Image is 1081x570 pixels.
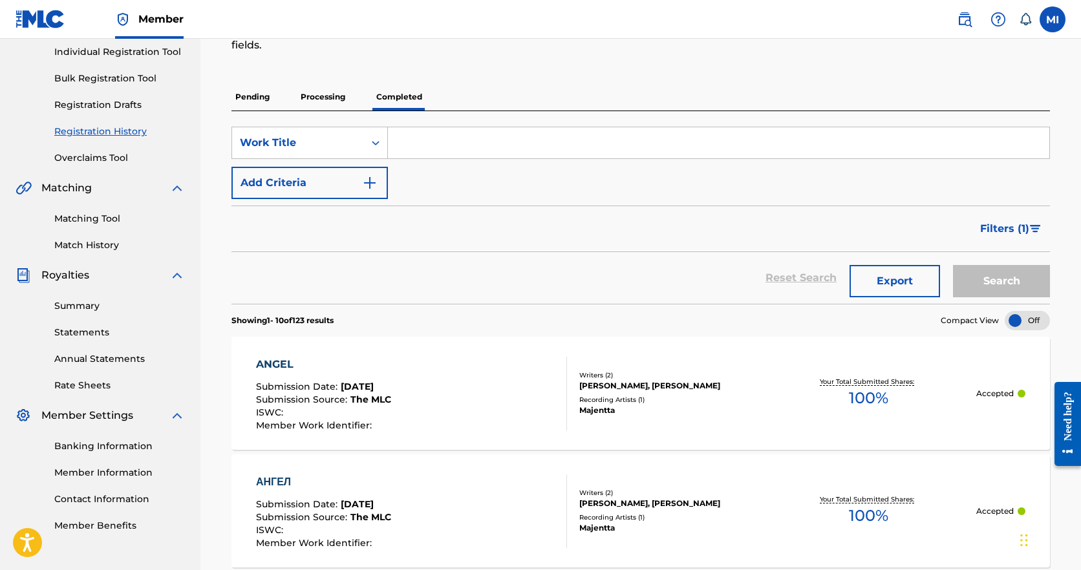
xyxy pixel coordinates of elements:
span: Matching [41,180,92,196]
div: Recording Artists ( 1 ) [579,512,762,522]
a: Individual Registration Tool [54,45,185,59]
div: User Menu [1040,6,1065,32]
a: Member Benefits [54,519,185,533]
span: 100 % [849,386,888,410]
div: Majentta [579,522,762,534]
img: filter [1030,225,1041,233]
a: Matching Tool [54,212,185,226]
p: Accepted [976,505,1014,517]
form: Search Form [231,127,1050,304]
button: Filters (1) [972,213,1050,245]
img: help [990,12,1006,27]
span: Royalties [41,268,89,283]
span: Submission Source : [256,394,350,405]
span: ISWC : [256,524,286,536]
span: [DATE] [341,381,374,392]
a: Member Information [54,466,185,480]
span: Member Settings [41,408,133,423]
span: Submission Date : [256,498,341,510]
span: Submission Source : [256,511,350,523]
div: [PERSON_NAME], [PERSON_NAME] [579,380,762,392]
div: Work Title [240,135,356,151]
img: search [957,12,972,27]
a: Overclaims Tool [54,151,185,165]
img: 9d2ae6d4665cec9f34b9.svg [362,175,378,191]
span: The MLC [350,394,391,405]
div: [PERSON_NAME], [PERSON_NAME] [579,498,762,509]
span: ISWC : [256,406,286,418]
p: Completed [372,83,426,111]
div: Writers ( 2 ) [579,370,762,380]
a: Contact Information [54,492,185,506]
iframe: Resource Center [1045,370,1081,477]
span: Member [138,12,184,26]
button: Add Criteria [231,167,388,199]
div: Notifications [1019,13,1032,26]
div: Writers ( 2 ) [579,488,762,498]
div: Help [985,6,1011,32]
a: Statements [54,326,185,339]
img: Member Settings [16,408,31,423]
a: Registration History [54,125,185,138]
p: Showing 1 - 10 of 123 results [231,315,334,326]
a: Annual Statements [54,352,185,366]
span: Compact View [941,315,999,326]
span: Member Work Identifier : [256,537,375,549]
span: The MLC [350,511,391,523]
p: Pending [231,83,273,111]
p: Your Total Submitted Shares: [820,377,917,386]
div: ANGEL [256,357,391,372]
a: Banking Information [54,439,185,453]
img: Matching [16,180,32,196]
div: Drag [1020,521,1028,560]
img: expand [169,180,185,196]
a: Public Search [952,6,978,32]
a: Registration Drafts [54,98,185,112]
span: Submission Date : [256,381,341,392]
p: Processing [297,83,349,111]
p: Your Total Submitted Shares: [820,494,917,504]
img: expand [169,408,185,423]
img: expand [169,268,185,283]
a: Rate Sheets [54,379,185,392]
span: Member Work Identifier : [256,419,375,431]
span: 100 % [849,504,888,527]
iframe: Chat Widget [1016,508,1081,570]
div: Majentta [579,405,762,416]
a: Match History [54,238,185,252]
a: ANGELSubmission Date:[DATE]Submission Source:The MLCISWC:Member Work Identifier:Writers (2)[PERSO... [231,337,1050,450]
img: MLC Logo [16,10,65,28]
div: АНГЕЛ [256,474,391,490]
a: АНГЕЛSubmission Date:[DATE]Submission Source:The MLCISWC:Member Work Identifier:Writers (2)[PERSO... [231,454,1050,567]
a: Summary [54,299,185,313]
p: Accepted [976,388,1014,399]
div: Recording Artists ( 1 ) [579,395,762,405]
img: Top Rightsholder [115,12,131,27]
a: Bulk Registration Tool [54,72,185,85]
img: Royalties [16,268,31,283]
span: Filters ( 1 ) [980,221,1029,237]
span: [DATE] [341,498,374,510]
button: Export [850,265,940,297]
